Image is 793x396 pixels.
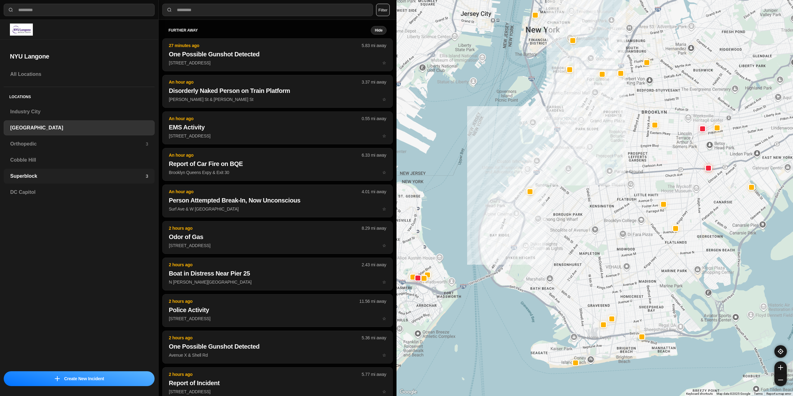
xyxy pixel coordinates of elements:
[55,376,60,381] img: icon
[774,345,787,358] button: recenter
[162,185,393,217] button: An hour ago4.01 mi awayPerson Attempted Break-In, Now UnconsciousSurf Ave & W [GEOGRAPHIC_DATA]star
[169,196,386,205] h2: Person Attempted Break-In, Now Unconscious
[778,349,783,354] img: recenter
[4,185,155,200] a: DC Capitol
[169,189,362,195] p: An hour ago
[362,225,386,231] p: 8.29 mi away
[169,28,371,33] h5: further away
[146,141,148,147] p: 3
[169,123,386,132] h2: EMS Activity
[146,173,148,179] p: 3
[169,279,386,285] p: N [PERSON_NAME][GEOGRAPHIC_DATA]
[382,316,386,321] span: star
[162,352,393,358] a: 2 hours ago5.36 mi awayOne Possible Gunshot DetectedAvenue X & Shell Rdstar
[169,225,362,231] p: 2 hours ago
[162,75,393,108] button: An hour ago3.37 mi awayDisorderly Naked Person on Train Platform[PERSON_NAME] St & [PERSON_NAME] ...
[169,342,386,351] h2: One Possible Gunshot Detected
[4,137,155,151] a: Orthopedic3
[169,298,359,304] p: 2 hours ago
[4,120,155,135] a: [GEOGRAPHIC_DATA]
[162,331,393,363] button: 2 hours ago5.36 mi awayOne Possible Gunshot DetectedAvenue X & Shell Rdstar
[162,243,393,248] a: 2 hours ago8.29 mi awayOdor of Gas[STREET_ADDRESS]star
[371,26,387,35] button: Hide
[10,71,148,78] h3: All Locations
[382,97,386,102] span: star
[382,170,386,175] span: star
[169,352,386,358] p: Avenue X & Shell Rd
[169,115,362,122] p: An hour ago
[169,233,386,241] h2: Odor of Gas
[169,269,386,278] h2: Boat in Distress Near Pier 25
[162,60,393,65] a: 27 minutes ago5.83 mi awayOne Possible Gunshot Detected[STREET_ADDRESS]star
[162,111,393,144] button: An hour ago0.55 mi awayEMS Activity[STREET_ADDRESS]star
[10,189,148,196] h3: DC Capitol
[10,172,146,180] h3: Superblock
[362,262,386,268] p: 2.43 mi away
[362,42,386,49] p: 5.83 mi away
[778,365,783,370] img: zoom-in
[166,7,173,13] img: search
[4,87,155,104] h5: Locations
[362,189,386,195] p: 4.01 mi away
[10,24,33,36] img: logo
[4,371,155,386] button: iconCreate New Incident
[362,115,386,122] p: 0.55 mi away
[4,153,155,168] a: Cobble Hill
[162,133,393,138] a: An hour ago0.55 mi awayEMS Activity[STREET_ADDRESS]star
[774,374,787,386] button: zoom-out
[169,242,386,249] p: [STREET_ADDRESS]
[686,392,713,396] button: Keyboard shortcuts
[376,4,390,16] button: Filter
[382,60,386,65] span: star
[162,258,393,290] button: 2 hours ago2.43 mi awayBoat in Distress Near Pier 25N [PERSON_NAME][GEOGRAPHIC_DATA]star
[382,133,386,138] span: star
[162,316,393,321] a: 2 hours ago11.56 mi awayPolice Activity[STREET_ADDRESS]star
[10,140,146,148] h3: Orthopedic
[169,60,386,66] p: [STREET_ADDRESS]
[382,243,386,248] span: star
[754,392,763,395] a: Terms (opens in new tab)
[169,50,386,59] h2: One Possible Gunshot Detected
[169,86,386,95] h2: Disorderly Naked Person on Train Platform
[169,335,362,341] p: 2 hours ago
[4,104,155,119] a: Industry City
[162,206,393,211] a: An hour ago4.01 mi awayPerson Attempted Break-In, Now UnconsciousSurf Ave & W [GEOGRAPHIC_DATA]star
[4,169,155,184] a: Superblock3
[162,279,393,285] a: 2 hours ago2.43 mi awayBoat in Distress Near Pier 25N [PERSON_NAME][GEOGRAPHIC_DATA]star
[169,379,386,387] h2: Report of Incident
[382,353,386,358] span: star
[169,389,386,395] p: [STREET_ADDRESS]
[162,148,393,181] button: An hour ago6.33 mi awayReport of Car Fire on BQEBrooklyn Queens Expy & Exit 30star
[169,315,386,322] p: [STREET_ADDRESS]
[169,79,362,85] p: An hour ago
[382,207,386,211] span: star
[382,280,386,285] span: star
[169,159,386,168] h2: Report of Car Fire on BQE
[10,52,148,61] h2: NYU Langone
[774,361,787,374] button: zoom-in
[10,156,148,164] h3: Cobble Hill
[716,392,750,395] span: Map data ©2025 Google
[382,389,386,394] span: star
[169,306,386,314] h2: Police Activity
[8,7,14,13] img: search
[162,38,393,71] button: 27 minutes ago5.83 mi awayOne Possible Gunshot Detected[STREET_ADDRESS]star
[778,377,783,382] img: zoom-out
[169,262,362,268] p: 2 hours ago
[359,298,386,304] p: 11.56 mi away
[10,124,148,132] h3: [GEOGRAPHIC_DATA]
[169,42,362,49] p: 27 minutes ago
[162,389,393,394] a: 2 hours ago5.77 mi awayReport of Incident[STREET_ADDRESS]star
[362,371,386,377] p: 5.77 mi away
[766,392,791,395] a: Report a map error
[4,67,155,82] a: All Locations
[398,388,418,396] a: Open this area in Google Maps (opens a new window)
[169,133,386,139] p: [STREET_ADDRESS]
[169,169,386,176] p: Brooklyn Queens Expy & Exit 30
[375,28,383,33] small: Hide
[169,371,362,377] p: 2 hours ago
[362,335,386,341] p: 5.36 mi away
[398,388,418,396] img: Google
[64,376,104,382] p: Create New Incident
